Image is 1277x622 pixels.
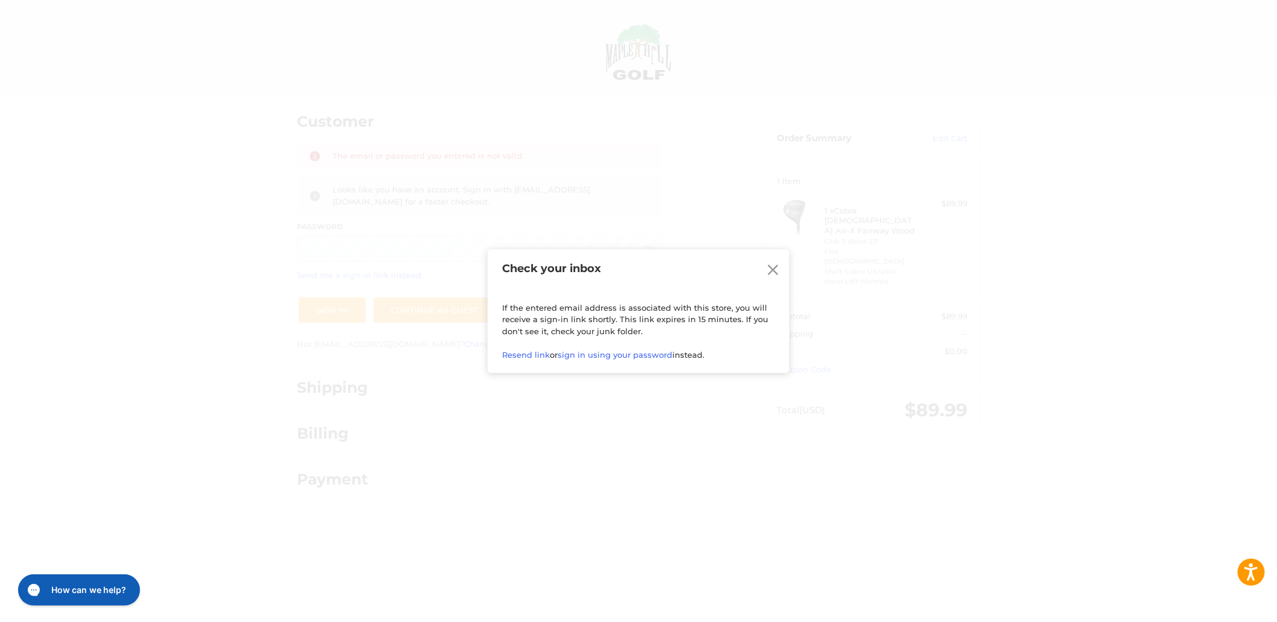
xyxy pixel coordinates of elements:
span: If the entered email address is associated with this store, you will receive a sign-in link short... [502,303,768,336]
iframe: Gorgias live chat messenger [12,570,143,610]
a: Resend link [502,350,550,360]
p: or instead. [502,349,774,361]
a: sign in using your password [558,350,672,360]
h2: Check your inbox [502,262,774,276]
